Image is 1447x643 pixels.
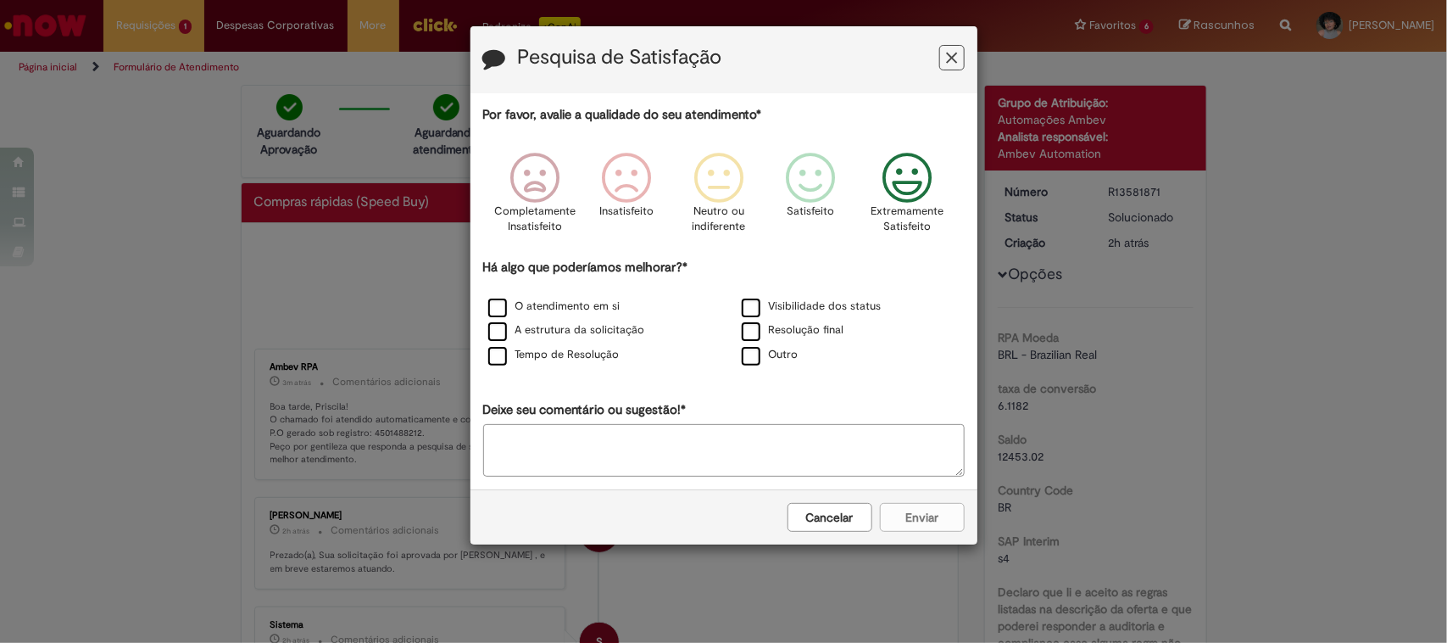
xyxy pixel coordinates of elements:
[787,204,834,220] p: Satisfeito
[518,47,722,69] label: Pesquisa de Satisfação
[492,140,578,256] div: Completamente Insatisfeito
[742,347,799,363] label: Outro
[742,299,882,315] label: Visibilidade dos status
[742,322,844,338] label: Resolução final
[859,140,955,256] div: Extremamente Satisfeito
[494,204,576,235] p: Completamente Insatisfeito
[483,259,965,368] div: Há algo que poderíamos melhorar?*
[788,503,872,532] button: Cancelar
[488,299,621,315] label: O atendimento em si
[600,204,654,220] p: Insatisfeito
[483,401,687,419] label: Deixe seu comentário ou sugestão!*
[676,140,762,256] div: Neutro ou indiferente
[488,347,620,363] label: Tempo de Resolução
[767,140,854,256] div: Satisfeito
[688,204,749,235] p: Neutro ou indiferente
[483,106,762,124] label: Por favor, avalie a qualidade do seu atendimento*
[583,140,670,256] div: Insatisfeito
[488,322,645,338] label: A estrutura da solicitação
[871,204,943,235] p: Extremamente Satisfeito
